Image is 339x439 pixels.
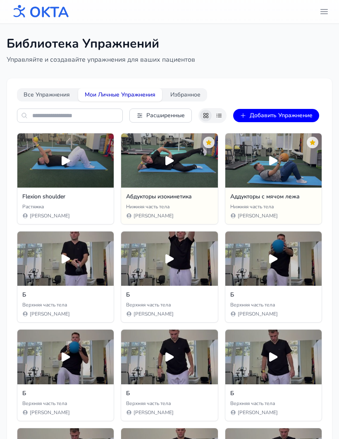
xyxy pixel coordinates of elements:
[238,212,278,219] span: [PERSON_NAME]
[230,302,275,308] span: Верхняя часть тела
[126,302,171,308] span: Верхняя часть тела
[126,389,212,398] h3: Б
[22,302,67,308] span: Верхняя часть тела
[134,212,174,219] span: [PERSON_NAME]
[22,203,44,210] span: Растяжка
[233,109,319,122] button: Добавить Упражнение
[134,311,174,317] span: [PERSON_NAME]
[230,291,317,299] h3: Б
[238,409,278,416] span: [PERSON_NAME]
[17,88,76,101] button: Все Упражнения
[7,55,332,65] p: Управляйте и создавайте упражнения для ваших пациентов
[134,409,174,416] span: [PERSON_NAME]
[126,203,169,210] span: Нижняя часть тела
[78,88,162,101] button: Мои Личные Упражнения
[22,193,109,201] h3: Flexion shoulder
[22,400,67,407] span: Верхняя часть тела
[129,109,192,123] button: Расширенные
[22,389,109,398] h3: Б
[146,111,185,120] span: Расширенные
[22,291,109,299] h3: Б
[10,1,69,22] img: OKTA logo
[230,389,317,398] h3: Б
[316,3,332,20] button: header.menu.open
[126,400,171,407] span: Верхняя часть тела
[230,203,274,210] span: Нижняя часть тела
[164,88,207,101] button: Избранное
[238,311,278,317] span: [PERSON_NAME]
[230,400,275,407] span: Верхняя часть тела
[7,36,332,51] h1: Библиотека Упражнений
[30,212,70,219] span: [PERSON_NAME]
[30,311,70,317] span: [PERSON_NAME]
[126,193,212,201] h3: Абдукторы изокинетика
[230,193,317,201] h3: Аддукторы с мячом лежа
[126,291,212,299] h3: Б
[30,409,70,416] span: [PERSON_NAME]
